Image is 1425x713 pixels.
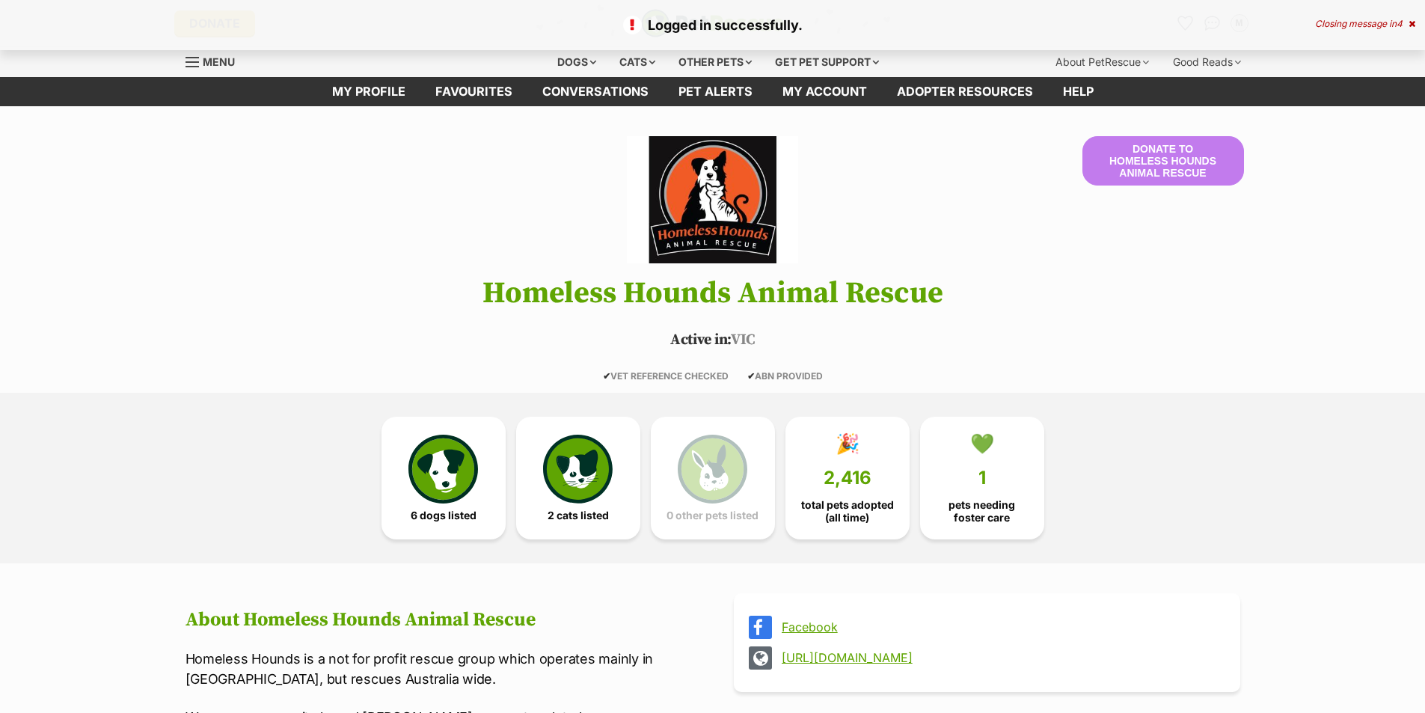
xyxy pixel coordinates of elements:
[764,47,889,77] div: Get pet support
[627,136,797,263] img: Homeless Hounds Animal Rescue
[978,468,986,489] span: 1
[186,47,245,74] a: Menu
[381,417,506,539] a: 6 dogs listed
[1048,77,1109,106] a: Help
[603,370,610,382] icon: ✔
[408,435,477,504] img: petrescue-icon-eee76f85a60ef55c4a1927667547b313a7c0e82042636edf73dce9c88f694885.svg
[933,499,1032,523] span: pets needing foster care
[547,47,607,77] div: Dogs
[1162,47,1251,77] div: Good Reads
[666,509,759,521] span: 0 other pets listed
[824,468,871,489] span: 2,416
[920,417,1044,539] a: 💚 1 pets needing foster care
[747,370,755,382] icon: ✔
[603,370,729,382] span: VET REFERENCE CHECKED
[203,55,235,68] span: Menu
[678,435,747,504] img: bunny-icon-b786713a4a21a2fe6d13e954f4cb29d131f1b31f8a74b52ca2c6d2999bc34bbe.svg
[668,47,762,77] div: Other pets
[970,432,994,455] div: 💚
[609,47,666,77] div: Cats
[1082,136,1244,186] button: Donate to Homeless Hounds Animal Rescue
[798,499,897,523] span: total pets adopted (all time)
[527,77,664,106] a: conversations
[186,649,692,689] p: Homeless Hounds is a not for profit rescue group which operates mainly in [GEOGRAPHIC_DATA], but ...
[882,77,1048,106] a: Adopter resources
[782,651,1219,664] a: [URL][DOMAIN_NAME]
[664,77,767,106] a: Pet alerts
[516,417,640,539] a: 2 cats listed
[420,77,527,106] a: Favourites
[163,329,1263,352] p: VIC
[747,370,823,382] span: ABN PROVIDED
[163,277,1263,310] h1: Homeless Hounds Animal Rescue
[548,509,609,521] span: 2 cats listed
[411,509,476,521] span: 6 dogs listed
[782,620,1219,634] a: Facebook
[317,77,420,106] a: My profile
[785,417,910,539] a: 🎉 2,416 total pets adopted (all time)
[1045,47,1159,77] div: About PetRescue
[767,77,882,106] a: My account
[651,417,775,539] a: 0 other pets listed
[543,435,612,504] img: cat-icon-068c71abf8fe30c970a85cd354bc8e23425d12f6e8612795f06af48be43a487a.svg
[186,609,692,631] h2: About Homeless Hounds Animal Rescue
[836,432,859,455] div: 🎉
[670,331,731,349] span: Active in:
